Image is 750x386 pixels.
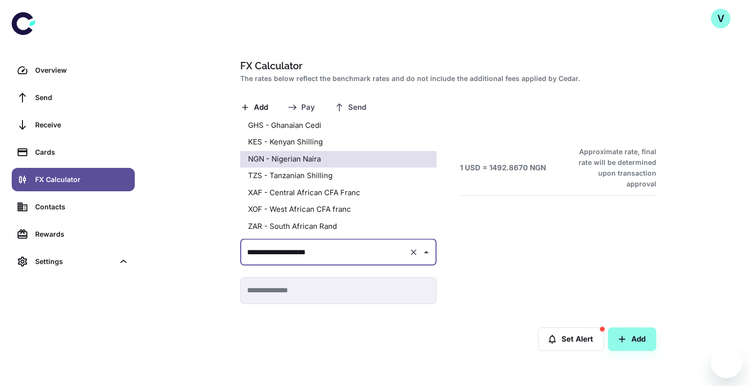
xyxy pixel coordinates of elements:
div: Send [35,92,129,103]
button: Set Alert [538,327,604,351]
a: Overview [12,59,135,82]
div: Settings [12,250,135,273]
a: Contacts [12,195,135,219]
span: Send [348,103,366,112]
h1: FX Calculator [240,59,652,73]
button: Clear [407,245,420,259]
button: Close [419,245,433,259]
div: Contacts [35,202,129,212]
li: KES - Kenyan Shilling [240,134,437,151]
div: Settings [35,256,114,267]
a: Cards [12,141,135,164]
h6: Approximate rate, final rate will be determined upon transaction approval [568,146,656,189]
div: Receive [35,120,129,130]
a: FX Calculator [12,168,135,191]
iframe: Button to launch messaging window [711,347,742,378]
h6: 1 USD = 1492.8670 NGN [460,163,546,174]
div: Overview [35,65,129,76]
li: NGN - Nigerian Naira [240,151,437,168]
li: TZS - Tanzanian Shilling [240,167,437,184]
a: Receive [12,113,135,137]
button: V [711,9,730,28]
li: XAF - Central African CFA Franc [240,184,437,202]
h2: The rates below reflect the benchmark rates and do not include the additional fees applied by Cedar. [240,73,652,84]
div: Cards [35,147,129,158]
div: FX Calculator [35,174,129,185]
li: ZAR - South African Rand [240,218,437,235]
span: Add [254,103,268,112]
a: Rewards [12,223,135,246]
button: Add [608,327,656,351]
li: XOF - West African CFA franc [240,201,437,218]
div: Rewards [35,229,129,240]
span: Pay [301,103,315,112]
li: GHS - Ghanaian Cedi [240,117,437,134]
a: Send [12,86,135,109]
